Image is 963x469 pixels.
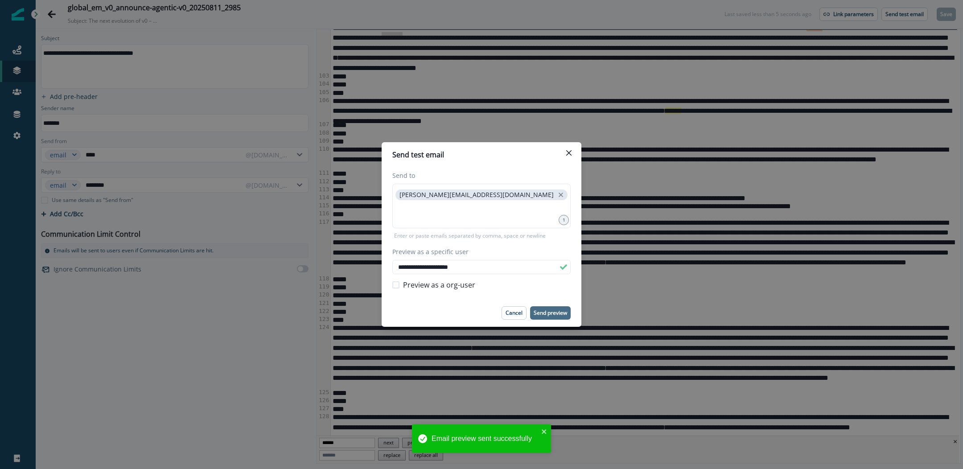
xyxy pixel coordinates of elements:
[392,232,547,240] p: Enter or paste emails separated by comma, space or newline
[403,280,475,290] span: Preview as a org-user
[562,146,576,160] button: Close
[534,310,567,316] p: Send preview
[392,247,565,256] label: Preview as a specific user
[506,310,523,316] p: Cancel
[399,191,554,199] p: [PERSON_NAME][EMAIL_ADDRESS][DOMAIN_NAME]
[432,433,539,444] div: Email preview sent successfully
[502,306,527,320] button: Cancel
[541,428,547,435] button: close
[556,190,565,199] button: close
[392,171,565,180] label: Send to
[392,149,444,160] p: Send test email
[530,306,571,320] button: Send preview
[559,215,569,225] div: 1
